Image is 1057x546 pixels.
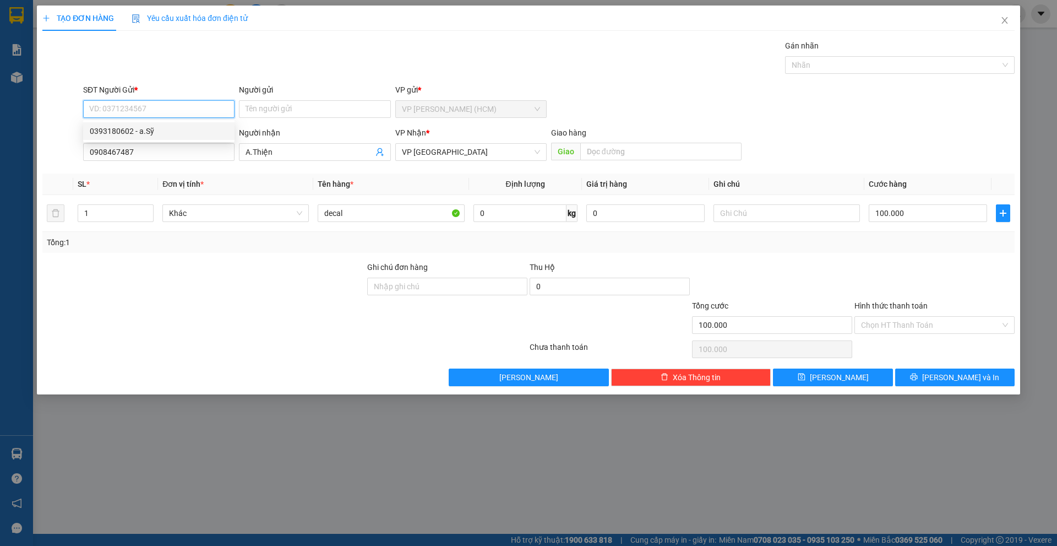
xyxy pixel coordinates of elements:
input: VD: Bàn, Ghế [318,204,464,222]
span: VP Nhận: VP Đà Lạt [113,45,162,50]
span: Đơn vị tính [162,180,204,188]
button: deleteXóa Thông tin [611,369,771,386]
span: VP Gửi: VP [PERSON_NAME] (HCM) [4,42,76,53]
span: [PERSON_NAME] [810,371,869,383]
label: Ghi chú đơn hàng [367,263,428,272]
span: delete [661,373,668,382]
div: Chưa thanh toán [528,341,691,360]
input: Ghi chú đơn hàng [367,278,527,295]
span: ĐC: 84C KQH [PERSON_NAME], P7, [GEOGRAPHIC_DATA] [108,55,163,71]
div: Người gửi [239,84,390,96]
span: Tổng cước [692,301,728,310]
button: Close [989,6,1020,36]
span: Cước hàng [869,180,907,188]
button: [PERSON_NAME] [449,369,609,386]
strong: NHẬN HÀNG NHANH - GIAO TỐC HÀNH [43,18,152,25]
span: VP Đà Lạt [402,144,540,160]
div: 0393180602 - a.Sỹ [83,122,235,140]
label: Gán nhãn [785,41,819,50]
span: Khác [169,205,302,221]
span: SL [78,180,86,188]
span: VP Hoàng Văn Thụ (HCM) [402,101,540,117]
div: Tổng: 1 [47,236,408,248]
input: Ghi Chú [713,204,860,222]
div: Người nhận [239,127,390,139]
span: Xóa Thông tin [673,371,721,383]
span: PHONG PHÚ [73,6,122,17]
span: Định lượng [506,180,545,188]
span: save [798,373,805,382]
img: icon [132,14,140,23]
span: plus [42,14,50,22]
span: Yêu cầu xuất hóa đơn điện tử [132,14,248,23]
span: VP Nhận [395,128,426,137]
span: user-add [375,148,384,156]
span: [PERSON_NAME] [499,371,558,383]
span: Giao [551,143,580,160]
div: SĐT Người Gửi [83,84,235,96]
input: Dọc đường [580,143,742,160]
div: VP gửi [395,84,547,96]
input: 0 [586,204,705,222]
div: 0393180602 - a.Sỹ [90,125,228,137]
button: plus [996,204,1010,222]
span: printer [910,373,918,382]
button: delete [47,204,64,222]
span: kg [566,204,577,222]
span: TẠO ĐƠN HÀNG [42,14,114,23]
span: ĐC: [STREET_ADDRESS][PERSON_NAME] [4,57,67,68]
span: Giá trị hàng [586,180,627,188]
button: printer[PERSON_NAME] và In [895,369,1015,386]
span: Giao hàng [551,128,586,137]
span: close [1000,16,1009,25]
th: Ghi chú [709,174,864,195]
span: [PERSON_NAME] và In [922,371,999,383]
span: plus [996,209,1010,218]
img: logo [4,8,32,36]
span: Tên hàng [318,180,353,188]
span: Thu Hộ [530,263,555,272]
button: save[PERSON_NAME] [773,369,892,386]
label: Hình thức thanh toán [854,301,928,310]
